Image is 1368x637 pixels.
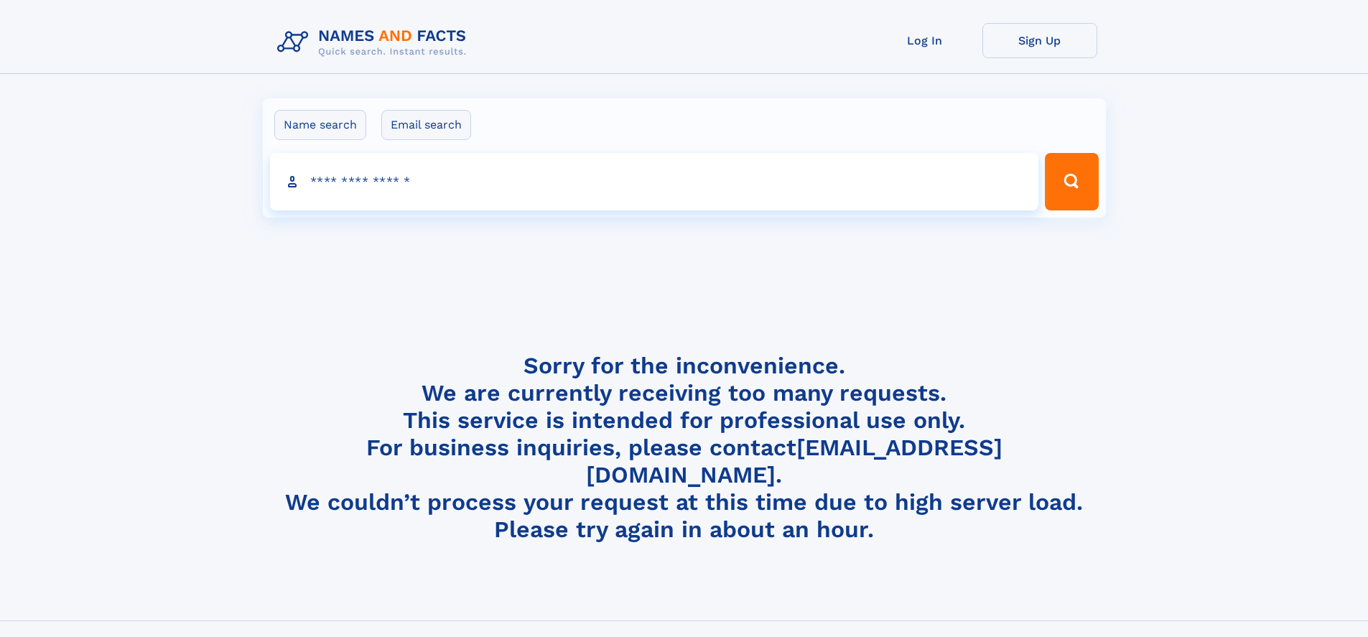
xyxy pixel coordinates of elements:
[586,434,1002,488] a: [EMAIL_ADDRESS][DOMAIN_NAME]
[867,23,982,58] a: Log In
[271,352,1097,544] h4: Sorry for the inconvenience. We are currently receiving too many requests. This service is intend...
[982,23,1097,58] a: Sign Up
[1045,153,1098,210] button: Search Button
[271,23,478,62] img: Logo Names and Facts
[381,110,471,140] label: Email search
[274,110,366,140] label: Name search
[270,153,1039,210] input: search input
